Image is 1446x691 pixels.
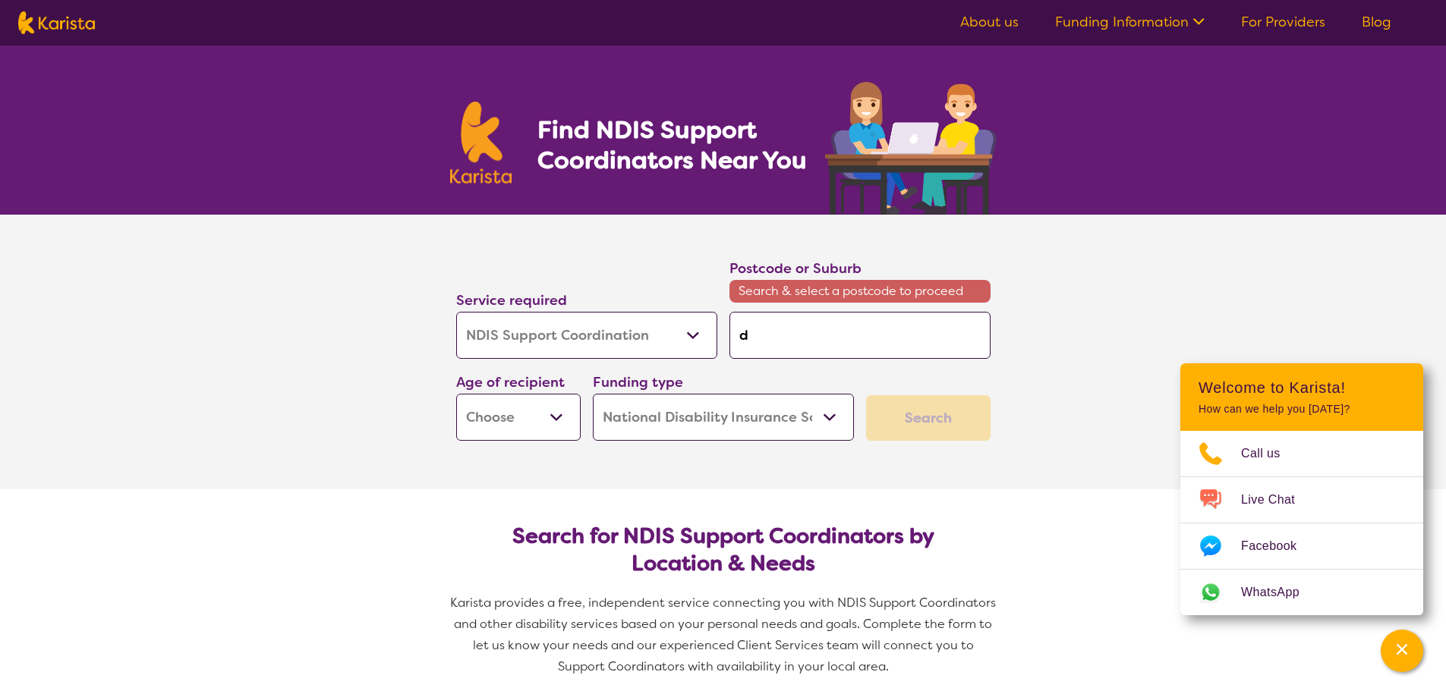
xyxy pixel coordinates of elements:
[1180,363,1423,615] div: Channel Menu
[1362,13,1391,31] a: Blog
[1199,378,1405,397] h2: Welcome to Karista!
[450,595,999,674] span: Karista provides a free, independent service connecting you with NDIS Support Coordinators and ot...
[1381,630,1423,672] button: Channel Menu
[729,259,862,278] label: Postcode or Suburb
[537,115,818,175] h1: Find NDIS Support Coordinators Near You
[1241,488,1313,511] span: Live Chat
[960,13,1019,31] a: About us
[18,11,95,34] img: Karista logo
[1055,13,1205,31] a: Funding Information
[593,373,683,391] label: Funding type
[456,291,567,309] label: Service required
[1180,431,1423,615] ul: Choose channel
[1241,13,1325,31] a: For Providers
[825,82,997,215] img: support-coordination
[450,102,512,184] img: Karista logo
[1241,442,1299,465] span: Call us
[1241,581,1318,604] span: WhatsApp
[1180,570,1423,615] a: Web link opens in a new tab.
[1199,403,1405,416] p: How can we help you [DATE]?
[468,523,978,577] h2: Search for NDIS Support Coordinators by Location & Needs
[729,280,991,303] span: Search & select a postcode to proceed
[1241,535,1315,558] span: Facebook
[729,312,991,359] input: Type
[456,373,565,391] label: Age of recipient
